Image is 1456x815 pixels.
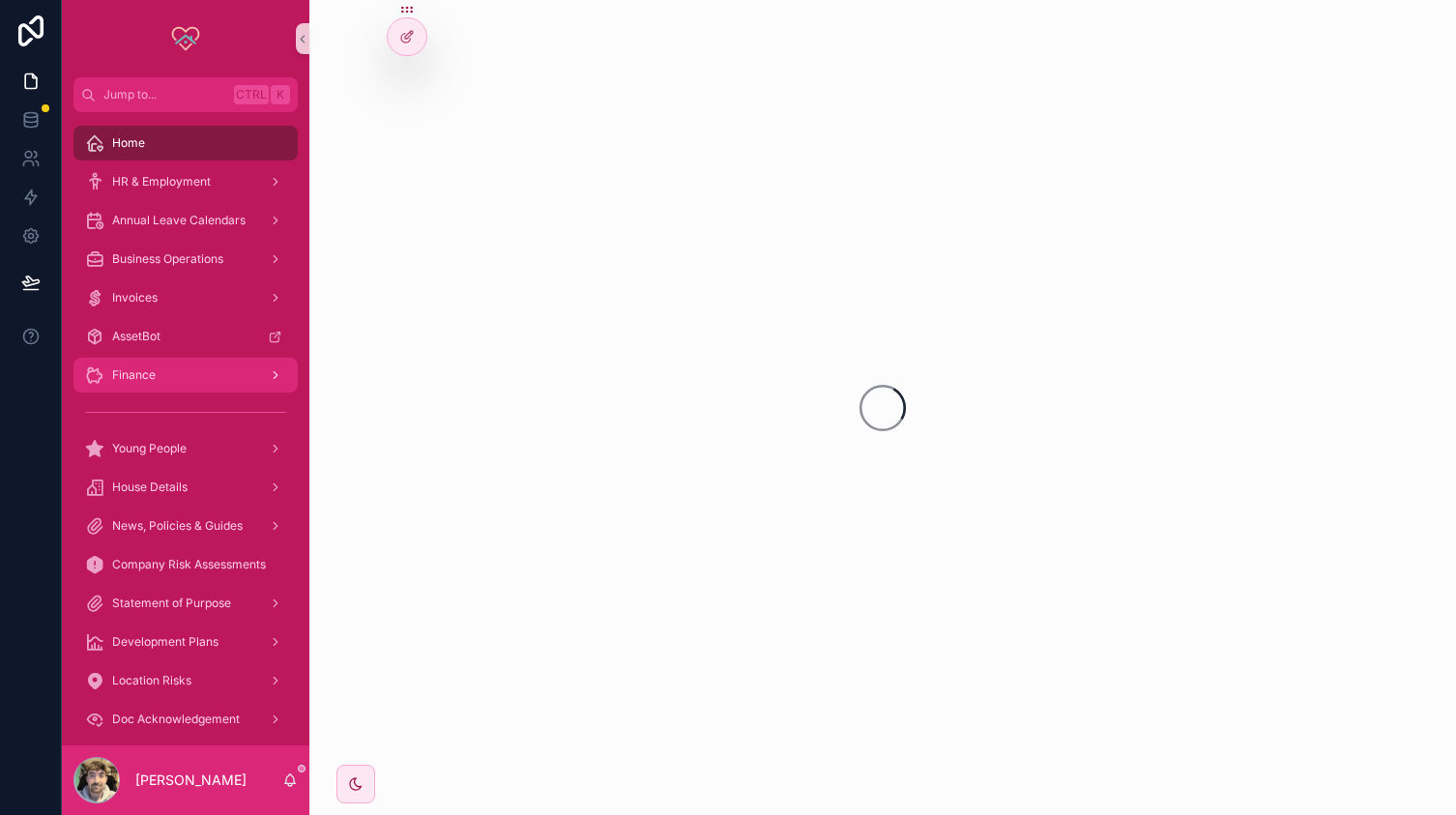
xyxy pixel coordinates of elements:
span: Doc Acknowledgement [112,712,240,727]
a: Company Risk Assessments [73,547,298,582]
span: AssetBot [112,329,160,344]
a: AssetBot [73,319,298,354]
a: House Details [73,470,298,505]
button: Jump to...CtrlK [73,77,298,112]
a: Statement of Purpose [73,586,298,621]
a: Doc Acknowledgement [73,702,298,737]
span: K [273,87,288,102]
span: Location Risks [112,673,191,688]
a: Development Plans [73,625,298,659]
span: Finance [112,367,156,383]
a: Finance [73,358,298,393]
span: Young People [112,441,187,456]
a: News, Policies & Guides [73,509,298,543]
span: Company Risk Assessments [112,557,266,572]
span: Development Plans [112,634,218,650]
span: Invoices [112,290,158,306]
span: House Details [112,480,188,495]
a: Young People [73,431,298,466]
a: HR & Employment [73,164,298,199]
a: Invoices [73,280,298,315]
a: Business Operations [73,242,298,277]
span: Ctrl [234,85,269,104]
span: Business Operations [112,251,223,267]
span: News, Policies & Guides [112,518,243,534]
span: Home [112,135,145,151]
a: Annual Leave Calendars [73,203,298,238]
a: Location Risks [73,663,298,698]
span: Jump to... [103,87,226,102]
a: Home [73,126,298,160]
p: [PERSON_NAME] [135,771,247,790]
span: HR & Employment [112,174,211,189]
span: Annual Leave Calendars [112,213,246,228]
img: App logo [170,23,201,54]
div: scrollable content [62,112,309,745]
span: Statement of Purpose [112,596,231,611]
